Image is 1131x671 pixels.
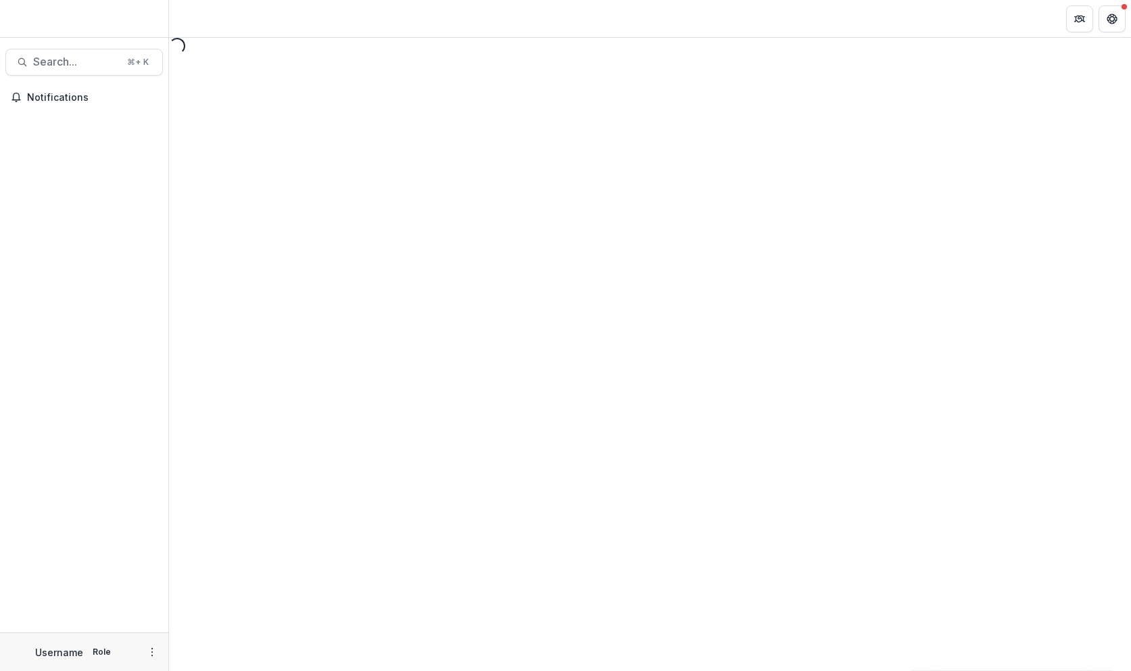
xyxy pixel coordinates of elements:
span: Notifications [27,92,158,103]
button: Notifications [5,87,163,108]
span: Search... [33,55,119,68]
button: Partners [1066,5,1093,32]
p: Username [35,645,83,660]
div: ⌘ + K [124,55,151,70]
p: Role [89,646,115,658]
button: More [144,644,160,660]
button: Search... [5,49,163,76]
button: Get Help [1099,5,1126,32]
